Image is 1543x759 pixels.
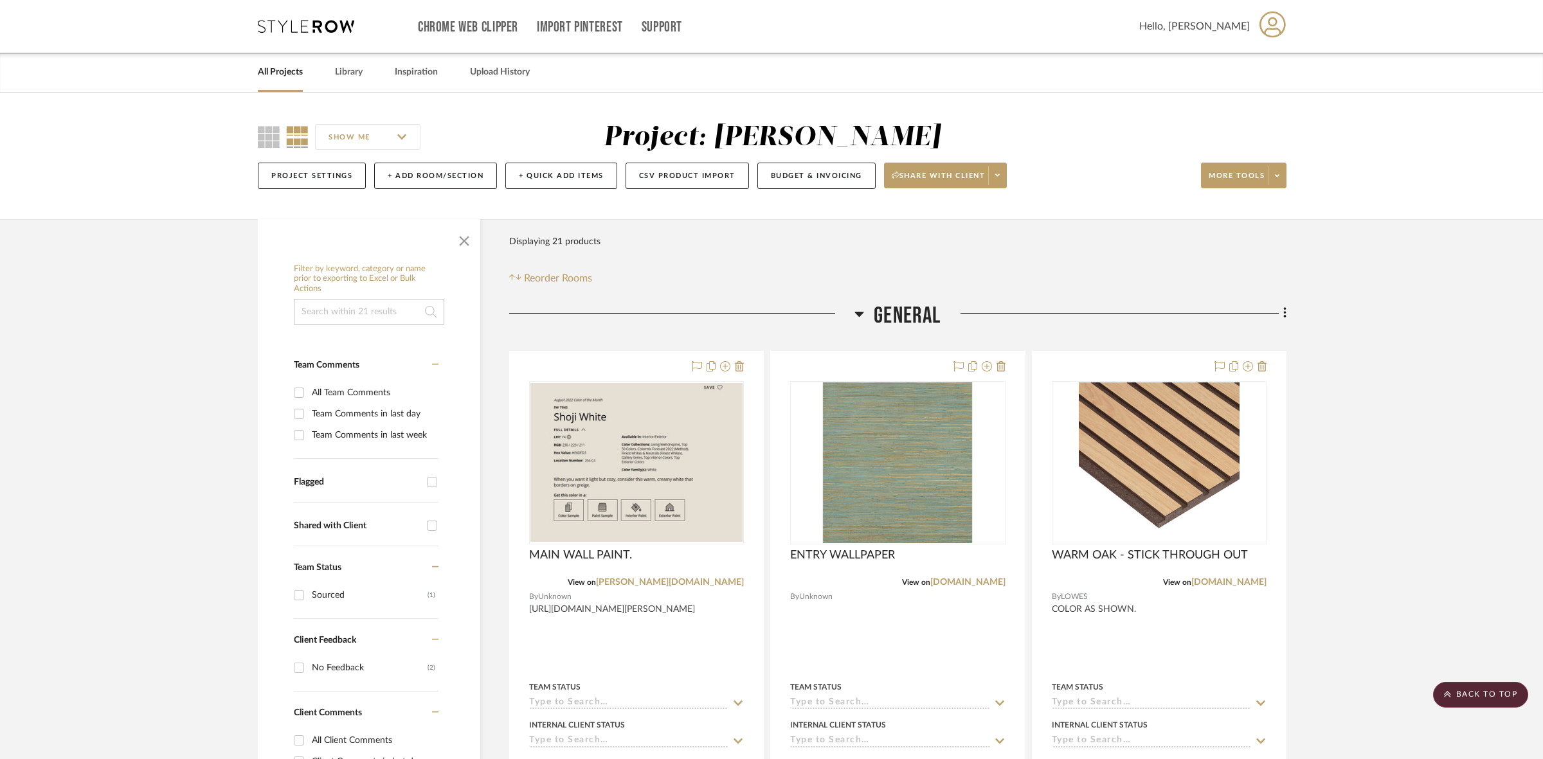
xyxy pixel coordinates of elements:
div: 0 [791,382,1004,544]
a: [DOMAIN_NAME] [930,578,1006,587]
span: Hello, [PERSON_NAME] [1139,19,1250,34]
button: CSV Product Import [626,163,749,189]
div: Team Status [790,681,842,693]
a: Support [642,22,682,33]
scroll-to-top-button: BACK TO TOP [1433,682,1528,708]
div: Flagged [294,477,420,488]
button: + Add Room/Section [374,163,497,189]
div: Internal Client Status [790,719,886,731]
a: Library [335,64,363,81]
img: WARM OAK - STICK THROUGH OUT [1079,382,1240,543]
input: Type to Search… [529,735,728,747]
a: Chrome Web Clipper [418,22,518,33]
button: More tools [1201,163,1286,188]
input: Type to Search… [790,735,989,747]
span: More tools [1209,171,1265,190]
img: ENTRY WALLPAPER [817,382,978,543]
span: LOWES [1061,591,1088,603]
a: Import Pinterest [537,22,623,33]
button: Budget & Invoicing [757,163,876,189]
span: Team Comments [294,361,359,370]
div: Displaying 21 products [509,229,600,254]
div: Team Comments in last week [312,425,435,445]
input: Type to Search… [1052,697,1251,710]
span: By [1052,591,1061,603]
span: By [529,591,538,603]
span: View on [902,578,930,586]
div: Team Comments in last day [312,404,435,424]
input: Type to Search… [790,697,989,710]
div: All Client Comments [312,730,435,751]
span: ENTRY WALLPAPER [790,548,895,562]
a: [PERSON_NAME][DOMAIN_NAME] [596,578,744,587]
div: Internal Client Status [1052,719,1148,731]
span: WARM OAK - STICK THROUGH OUT [1052,548,1248,562]
div: (1) [428,585,435,605]
a: Inspiration [395,64,438,81]
input: Type to Search… [529,697,728,710]
div: (2) [428,657,435,678]
span: MAIN WALL PAINT. [529,548,632,562]
button: Share with client [884,163,1007,188]
button: Close [451,226,477,251]
button: + Quick Add Items [505,163,617,189]
span: Reorder Rooms [524,271,592,286]
input: Search within 21 results [294,299,444,325]
h6: Filter by keyword, category or name prior to exporting to Excel or Bulk Actions [294,264,444,294]
div: Sourced [312,585,428,605]
span: By [790,591,799,603]
img: MAIN WALL PAINT. [530,383,743,542]
button: Project Settings [258,163,366,189]
div: Shared with Client [294,521,420,531]
span: Share with client [892,171,986,190]
div: No Feedback [312,657,428,678]
span: Unknown [538,591,572,603]
span: GENERAL [874,302,941,330]
button: Reorder Rooms [509,271,592,286]
a: [DOMAIN_NAME] [1191,578,1267,587]
span: Team Status [294,563,341,572]
span: View on [1163,578,1191,586]
a: All Projects [258,64,303,81]
div: Team Status [529,681,581,693]
div: Team Status [1052,681,1103,693]
a: Upload History [470,64,530,81]
div: All Team Comments [312,382,435,403]
span: Unknown [799,591,833,603]
span: Client Comments [294,708,362,717]
span: View on [568,578,596,586]
div: Internal Client Status [529,719,625,731]
span: Client Feedback [294,636,356,645]
div: 0 [1052,382,1266,544]
input: Type to Search… [1052,735,1251,747]
div: Project: [PERSON_NAME] [604,124,941,151]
